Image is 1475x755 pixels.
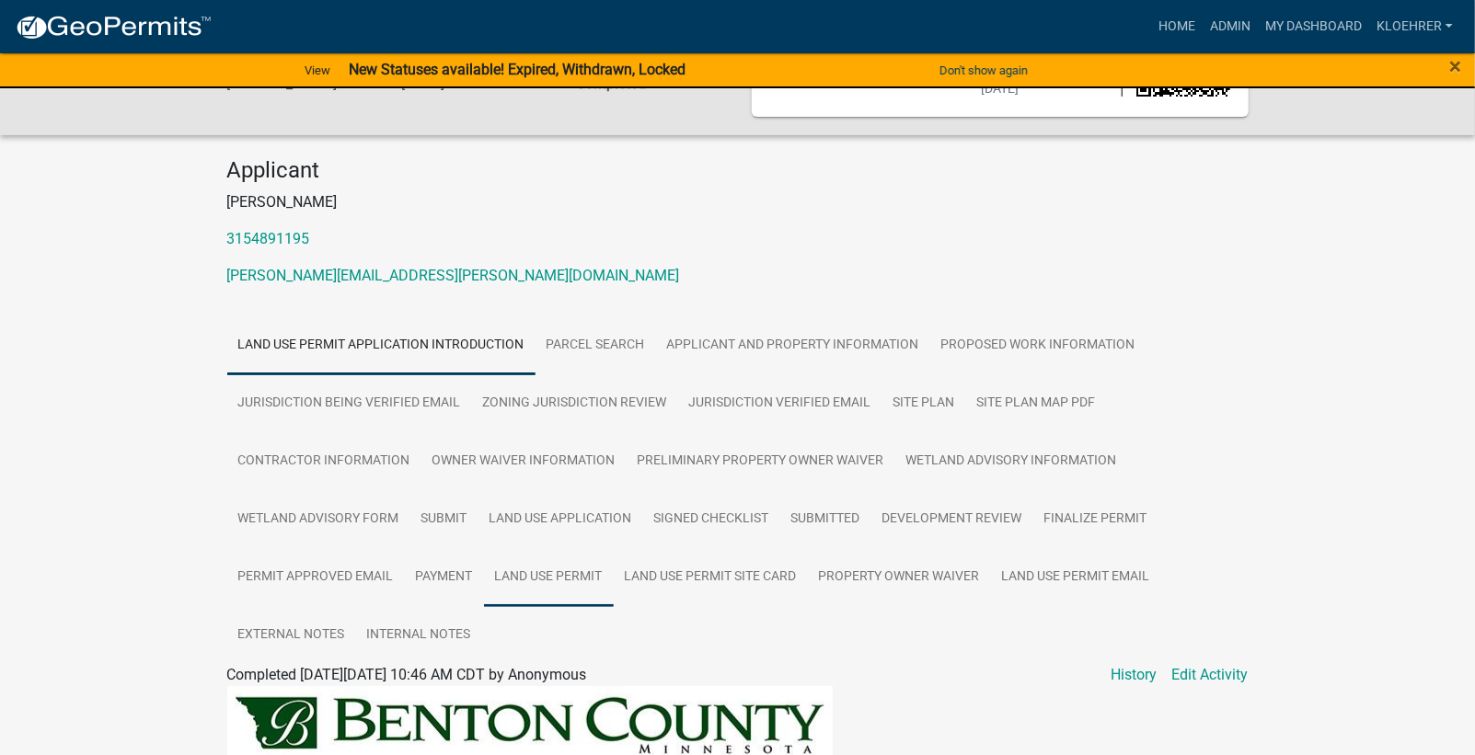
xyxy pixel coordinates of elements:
[871,490,1033,549] a: Development Review
[932,55,1035,86] button: Don't show again
[1203,9,1258,44] a: Admin
[349,61,686,78] strong: New Statuses available! Expired, Withdrawn, Locked
[882,374,966,433] a: Site Plan
[1151,9,1203,44] a: Home
[1449,55,1461,77] button: Close
[484,548,614,607] a: Land Use Permit
[227,666,587,683] span: Completed [DATE][DATE] 10:46 AM CDT by Anonymous
[227,191,1249,213] p: [PERSON_NAME]
[536,316,656,375] a: Parcel search
[1033,490,1158,549] a: Finalize Permit
[1369,9,1460,44] a: kloehrer
[472,374,678,433] a: Zoning Jurisdiction Review
[627,432,895,491] a: Preliminary Property Owner Waiver
[421,432,627,491] a: Owner Waiver Information
[227,230,310,247] a: 3154891195
[405,548,484,607] a: Payment
[895,432,1128,491] a: Wetland Advisory Information
[991,548,1161,607] a: Land Use Permit Email
[678,374,882,433] a: Jurisdiction verified email
[227,606,356,665] a: External Notes
[780,490,871,549] a: Submitted
[643,490,780,549] a: Signed Checklist
[227,267,680,284] a: [PERSON_NAME][EMAIL_ADDRESS][PERSON_NAME][DOMAIN_NAME]
[966,374,1107,433] a: Site Plan Map PDF
[1172,664,1249,686] a: Edit Activity
[1258,9,1369,44] a: My Dashboard
[1449,53,1461,79] span: ×
[227,316,536,375] a: Land Use Permit Application Introduction
[410,490,478,549] a: Submit
[227,374,472,433] a: Jurisdiction Being Verified Email
[297,55,338,86] a: View
[808,548,991,607] a: Property Owner Waiver
[227,432,421,491] a: Contractor Information
[478,490,643,549] a: Land Use Application
[1112,664,1158,686] a: History
[614,548,808,607] a: Land Use Permit Site Card
[227,548,405,607] a: Permit Approved Email
[656,316,930,375] a: Applicant and Property Information
[930,316,1147,375] a: Proposed Work Information
[356,606,482,665] a: Internal Notes
[227,490,410,549] a: Wetland Advisory Form
[227,157,1249,184] h4: Applicant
